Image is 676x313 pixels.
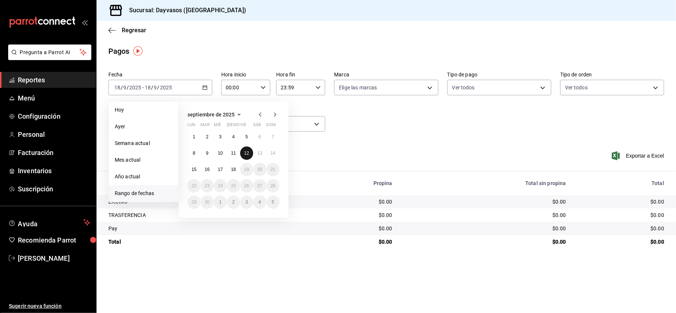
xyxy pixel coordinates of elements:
button: 4 de octubre de 2025 [253,195,266,209]
div: $0.00 [578,238,664,246]
abbr: 5 de octubre de 2025 [272,200,274,205]
abbr: 11 de septiembre de 2025 [231,151,236,156]
input: -- [114,85,121,90]
button: 16 de septiembre de 2025 [200,163,213,176]
button: 6 de septiembre de 2025 [253,130,266,144]
span: Pregunta a Parrot AI [20,49,80,56]
button: 2 de septiembre de 2025 [200,130,213,144]
button: 22 de septiembre de 2025 [187,179,200,192]
abbr: 14 de septiembre de 2025 [271,151,275,156]
span: Configuración [18,111,90,121]
button: 12 de septiembre de 2025 [240,146,253,160]
abbr: 19 de septiembre de 2025 [244,167,249,172]
label: Marca [334,72,438,78]
abbr: sábado [253,122,261,130]
label: Hora inicio [221,72,270,78]
span: Semana actual [115,139,172,147]
abbr: 7 de septiembre de 2025 [272,134,274,139]
abbr: 24 de septiembre de 2025 [218,183,223,188]
div: $0.00 [404,225,566,232]
abbr: 18 de septiembre de 2025 [231,167,236,172]
button: 9 de septiembre de 2025 [200,146,213,160]
span: Ayer [115,123,172,131]
button: 11 de septiembre de 2025 [227,146,240,160]
div: Total [578,180,664,186]
abbr: 20 de septiembre de 2025 [257,167,262,172]
abbr: domingo [267,122,276,130]
span: Hoy [115,106,172,114]
span: - [142,85,144,90]
div: Pagos [108,46,130,57]
span: Elige las marcas [339,84,377,91]
button: 18 de septiembre de 2025 [227,163,240,176]
span: Suscripción [18,184,90,194]
abbr: 30 de septiembre de 2025 [205,200,209,205]
span: / [151,85,153,90]
button: 1 de septiembre de 2025 [187,130,200,144]
button: 3 de septiembre de 2025 [214,130,227,144]
div: Pay [108,225,290,232]
abbr: viernes [240,122,246,130]
abbr: 23 de septiembre de 2025 [205,183,209,188]
button: 17 de septiembre de 2025 [214,163,227,176]
span: Facturación [18,148,90,158]
abbr: 8 de septiembre de 2025 [193,151,195,156]
div: $0.00 [302,211,392,219]
div: Total sin propina [404,180,566,186]
span: [PERSON_NAME] [18,253,90,263]
abbr: 3 de septiembre de 2025 [219,134,222,139]
button: 15 de septiembre de 2025 [187,163,200,176]
abbr: 25 de septiembre de 2025 [231,183,236,188]
div: $0.00 [302,198,392,205]
span: Año actual [115,173,172,181]
button: 25 de septiembre de 2025 [227,179,240,192]
a: Pregunta a Parrot AI [5,54,91,62]
span: / [127,85,129,90]
div: $0.00 [578,198,664,205]
span: / [121,85,123,90]
label: Hora fin [276,72,325,78]
button: septiembre de 2025 [187,110,244,119]
abbr: 9 de septiembre de 2025 [206,151,209,156]
span: Ver todos [452,84,475,91]
div: $0.00 [302,238,392,246]
span: Sugerir nueva función [9,302,90,310]
abbr: 4 de octubre de 2025 [258,200,261,205]
span: Regresar [122,27,146,34]
button: 7 de septiembre de 2025 [267,130,280,144]
button: 5 de octubre de 2025 [267,195,280,209]
abbr: 1 de octubre de 2025 [219,200,222,205]
button: 20 de septiembre de 2025 [253,163,266,176]
div: $0.00 [578,225,664,232]
abbr: 26 de septiembre de 2025 [244,183,249,188]
input: -- [154,85,157,90]
abbr: lunes [187,122,195,130]
button: Regresar [108,27,146,34]
span: Ver todos [565,84,588,91]
button: 19 de septiembre de 2025 [240,163,253,176]
div: $0.00 [404,238,566,246]
button: 26 de septiembre de 2025 [240,179,253,192]
span: / [157,85,160,90]
label: Tipo de pago [447,72,551,78]
button: 5 de septiembre de 2025 [240,130,253,144]
abbr: 27 de septiembre de 2025 [257,183,262,188]
button: 1 de octubre de 2025 [214,195,227,209]
abbr: 2 de octubre de 2025 [232,200,235,205]
abbr: 12 de septiembre de 2025 [244,151,249,156]
abbr: 16 de septiembre de 2025 [205,167,209,172]
button: Exportar a Excel [613,151,664,160]
abbr: 21 de septiembre de 2025 [271,167,275,172]
button: Pregunta a Parrot AI [8,45,91,60]
span: Menú [18,93,90,103]
abbr: 4 de septiembre de 2025 [232,134,235,139]
button: 27 de septiembre de 2025 [253,179,266,192]
abbr: 28 de septiembre de 2025 [271,183,275,188]
input: ---- [129,85,141,90]
input: -- [123,85,127,90]
button: 8 de septiembre de 2025 [187,146,200,160]
div: $0.00 [404,198,566,205]
span: Ayuda [18,218,81,227]
button: open_drawer_menu [82,19,88,25]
